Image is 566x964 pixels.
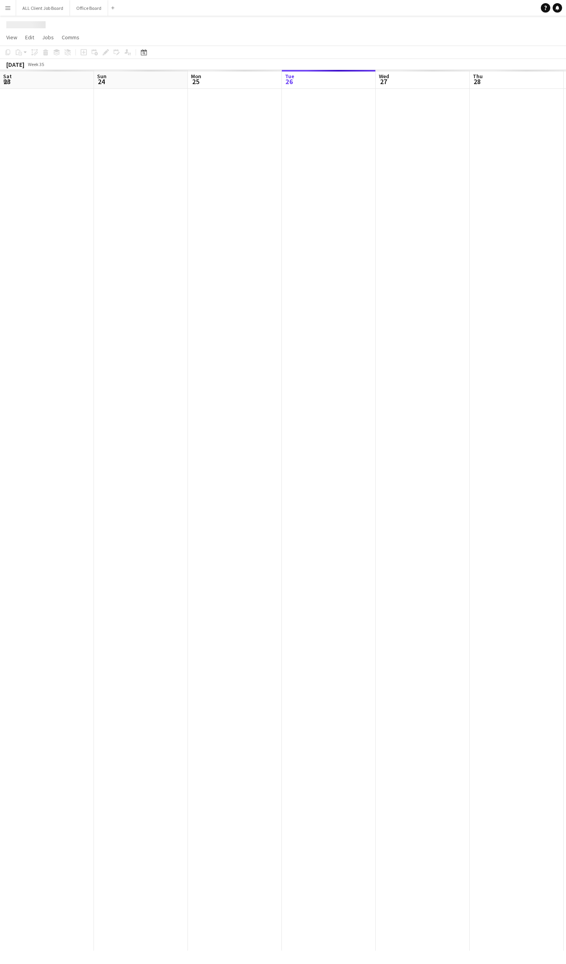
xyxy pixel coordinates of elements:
[16,0,70,16] button: ALL Client Job Board
[285,73,294,80] span: Tue
[6,34,17,41] span: View
[3,32,20,42] a: View
[25,34,34,41] span: Edit
[2,77,12,86] span: 23
[191,73,201,80] span: Mon
[190,77,201,86] span: 25
[96,77,107,86] span: 24
[3,73,12,80] span: Sat
[22,32,37,42] a: Edit
[378,77,389,86] span: 27
[39,32,57,42] a: Jobs
[70,0,108,16] button: Office Board
[472,77,483,86] span: 28
[97,73,107,80] span: Sun
[473,73,483,80] span: Thu
[379,73,389,80] span: Wed
[62,34,79,41] span: Comms
[6,61,24,68] div: [DATE]
[42,34,54,41] span: Jobs
[59,32,83,42] a: Comms
[26,61,46,67] span: Week 35
[284,77,294,86] span: 26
